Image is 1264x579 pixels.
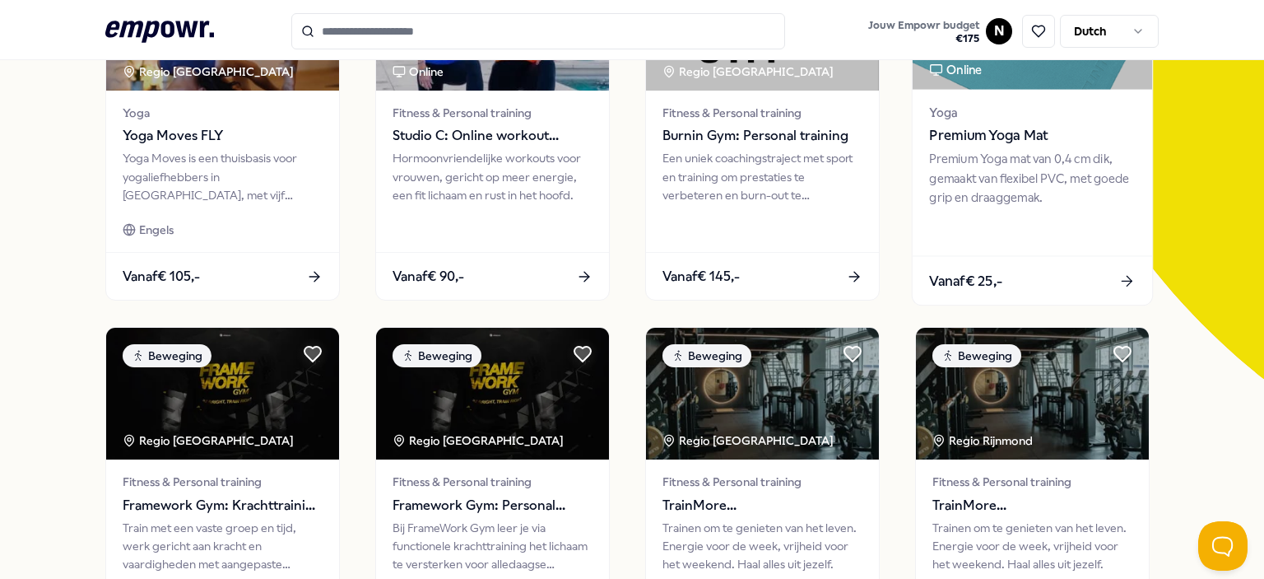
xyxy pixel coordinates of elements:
[393,344,481,367] div: Beweging
[393,104,592,122] span: Fitness & Personal training
[662,344,751,367] div: Beweging
[868,32,979,45] span: € 175
[393,63,444,81] div: Online
[123,473,323,491] span: Fitness & Personal training
[376,328,609,460] img: package image
[291,13,785,49] input: Search for products, categories or subcategories
[929,270,1002,292] span: Vanaf € 25,-
[646,328,879,460] img: package image
[929,125,1135,147] span: Premium Yoga Mat
[932,344,1021,367] div: Beweging
[1198,521,1248,571] iframe: Help Scout Beacon - Open
[123,519,323,574] div: Train met een vaste groep en tijd, werk gericht aan kracht en vaardigheden met aangepaste oefenin...
[123,266,200,287] span: Vanaf € 105,-
[932,473,1132,491] span: Fitness & Personal training
[393,266,464,287] span: Vanaf € 90,-
[139,221,174,239] span: Engels
[986,18,1012,44] button: N
[862,14,986,49] a: Jouw Empowr budget€175
[932,495,1132,516] span: TrainMore [GEOGRAPHIC_DATA]: Open Gym
[393,473,592,491] span: Fitness & Personal training
[393,519,592,574] div: Bij FrameWork Gym leer je via functionele krachttraining het lichaam te versterken voor alledaags...
[106,328,339,460] img: package image
[662,149,862,204] div: Een uniek coachingstraject met sport en training om prestaties te verbeteren en burn-out te overw...
[123,104,323,122] span: Yoga
[929,150,1135,207] div: Premium Yoga mat van 0,4 cm dik, gemaakt van flexibel PVC, met goede grip en draaggemak.
[929,60,982,79] div: Online
[662,266,740,287] span: Vanaf € 145,-
[393,432,566,450] div: Regio [GEOGRAPHIC_DATA]
[123,63,296,81] div: Regio [GEOGRAPHIC_DATA]
[123,125,323,147] span: Yoga Moves FLY
[929,103,1135,122] span: Yoga
[662,63,836,81] div: Regio [GEOGRAPHIC_DATA]
[662,432,836,450] div: Regio [GEOGRAPHIC_DATA]
[393,125,592,147] span: Studio C: Online workout programma
[123,432,296,450] div: Regio [GEOGRAPHIC_DATA]
[916,328,1149,460] img: package image
[932,432,1035,450] div: Regio Rijnmond
[393,495,592,516] span: Framework Gym: Personal Training
[123,344,211,367] div: Beweging
[865,16,983,49] button: Jouw Empowr budget€175
[868,19,979,32] span: Jouw Empowr budget
[662,519,862,574] div: Trainen om te genieten van het leven. Energie voor de week, vrijheid voor het weekend. Haal alles...
[662,104,862,122] span: Fitness & Personal training
[662,125,862,147] span: Burnin Gym: Personal training
[123,149,323,204] div: Yoga Moves is een thuisbasis voor yogaliefhebbers in [GEOGRAPHIC_DATA], met vijf studio’s verspre...
[662,473,862,491] span: Fitness & Personal training
[393,149,592,204] div: Hormoonvriendelijke workouts voor vrouwen, gericht op meer energie, een fit lichaam en rust in he...
[123,495,323,516] span: Framework Gym: Krachttraining - The base
[662,495,862,516] span: TrainMore [GEOGRAPHIC_DATA]: Open Gym
[932,519,1132,574] div: Trainen om te genieten van het leven. Energie voor de week, vrijheid voor het weekend. Haal alles...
